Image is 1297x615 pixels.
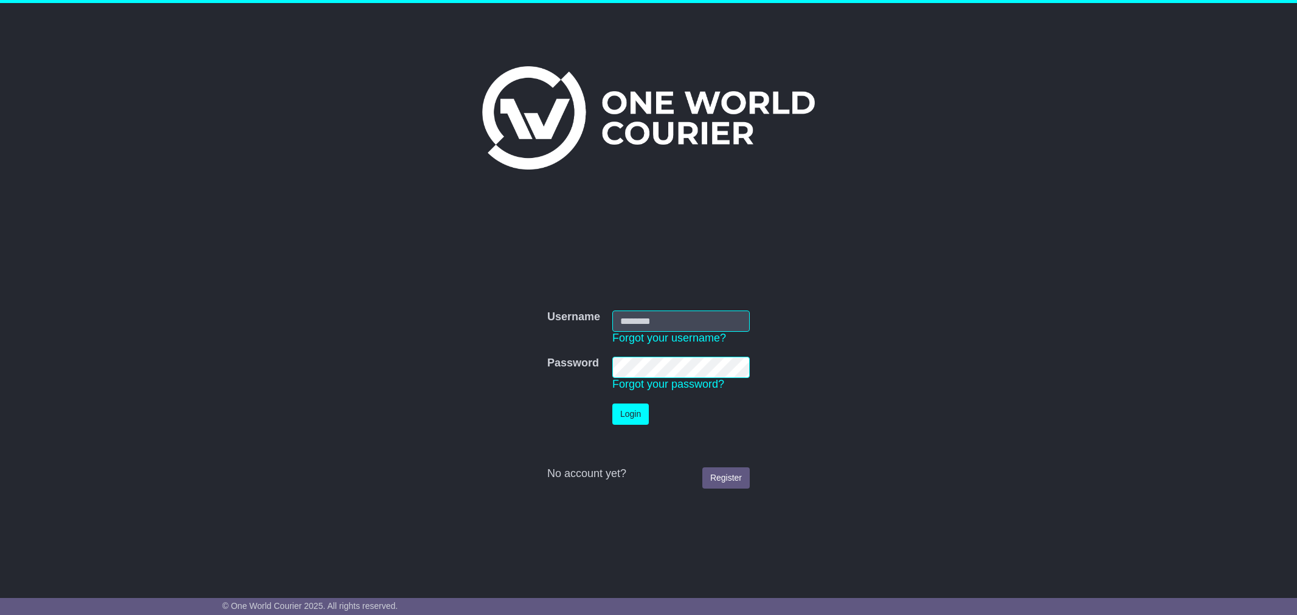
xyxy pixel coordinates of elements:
[547,357,599,370] label: Password
[482,66,814,170] img: One World
[547,311,600,324] label: Username
[547,467,750,481] div: No account yet?
[612,378,724,390] a: Forgot your password?
[612,404,649,425] button: Login
[612,332,726,344] a: Forgot your username?
[702,467,750,489] a: Register
[223,601,398,611] span: © One World Courier 2025. All rights reserved.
